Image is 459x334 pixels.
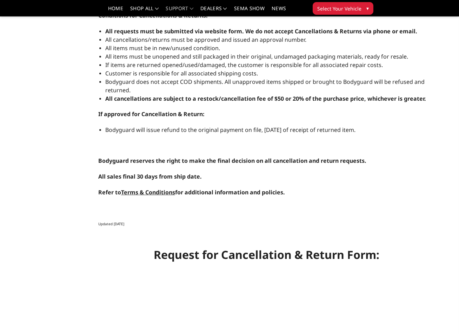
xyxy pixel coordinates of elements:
a: Support [166,6,193,16]
span: Refer to for additional information and policies. [98,188,285,196]
a: Dealers [200,6,227,16]
a: Terms & Conditions [121,188,175,196]
span: All sales final 30 days from ship date. [98,173,202,180]
span: Request for Cancellation & Return Form: [154,247,379,262]
span: Bodyguard does not accept COD shipments. All unapproved items shipped or brought to Bodyguard wil... [105,78,425,94]
a: SEMA Show [234,6,265,16]
strong: All cancellations are subject to a restock/cancellation fee of $50 or 20% of the purchase price, ... [105,95,426,102]
strong: Conditions for Cancellations & Returns: [98,12,208,19]
a: News [272,6,286,16]
button: Select Your Vehicle [313,2,373,15]
strong: If approved for Cancellation & Return: [98,110,205,118]
span: All items must be unopened and still packaged in their original, undamaged packaging materials, r... [105,53,408,60]
a: Home [108,6,123,16]
span: ▾ [366,5,369,12]
strong: All requests must be submitted via website form. We do not accept Cancellations & Returns via pho... [105,27,417,35]
span: All cancellations/returns must be approved and issued an approval number. [105,36,306,44]
span: Select Your Vehicle [317,5,361,12]
a: shop all [130,6,159,16]
span: Bodyguard will issue refund to the original payment on file, [DATE] of receipt of returned item. [105,126,355,134]
span: All items must be in new/unused condition. [105,44,220,52]
span: Customer is responsible for all associated shipping costs. [105,69,258,77]
span: Updated [DATE] [98,221,124,226]
span: Bodyguard reserves the right to make the final decision on all cancellation and return requests. [98,157,366,165]
span: If items are returned opened/used/damaged, the customer is responsible for all associated repair ... [105,61,383,69]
